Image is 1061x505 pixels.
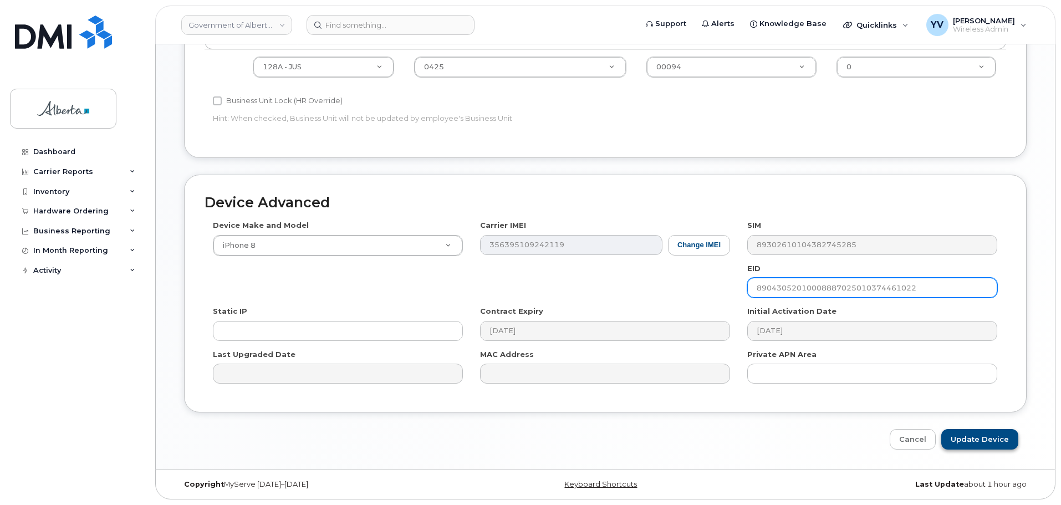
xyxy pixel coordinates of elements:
[424,63,444,71] span: 0425
[846,63,851,71] span: 0
[919,14,1034,36] div: Yen Vong
[480,349,534,360] label: MAC Address
[184,480,224,488] strong: Copyright
[747,306,836,317] label: Initial Activation Date
[480,306,543,317] label: Contract Expiry
[205,195,1006,211] h2: Device Advanced
[176,480,462,489] div: MyServe [DATE]–[DATE]
[253,57,394,77] a: 128A - JUS
[415,57,626,77] a: 0425
[213,236,462,256] a: iPhone 8
[742,13,834,35] a: Knowledge Base
[694,13,742,35] a: Alerts
[835,14,916,36] div: Quicklinks
[181,15,292,35] a: Government of Alberta (GOA)
[213,96,222,105] input: Business Unit Lock (HR Override)
[564,480,637,488] a: Keyboard Shortcuts
[941,429,1018,450] input: Update Device
[931,18,943,32] span: YV
[213,94,343,108] label: Business Unit Lock (HR Override)
[953,25,1015,34] span: Wireless Admin
[656,63,681,71] span: 00094
[307,15,475,35] input: Find something...
[711,18,734,29] span: Alerts
[480,220,526,231] label: Carrier IMEI
[216,241,256,251] span: iPhone 8
[759,18,827,29] span: Knowledge Base
[647,57,816,77] a: 00094
[747,349,817,360] label: Private APN Area
[638,13,694,35] a: Support
[668,235,730,256] button: Change IMEI
[890,429,936,450] a: Cancel
[747,263,761,274] label: EID
[213,220,309,231] label: Device Make and Model
[213,113,730,124] p: Hint: When checked, Business Unit will not be updated by employee's Business Unit
[748,480,1035,489] div: about 1 hour ago
[837,57,996,77] a: 0
[263,63,302,71] span: 128A - JUS
[213,306,247,317] label: Static IP
[953,16,1015,25] span: [PERSON_NAME]
[747,220,761,231] label: SIM
[856,21,897,29] span: Quicklinks
[213,349,295,360] label: Last Upgraded Date
[915,480,964,488] strong: Last Update
[655,18,686,29] span: Support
